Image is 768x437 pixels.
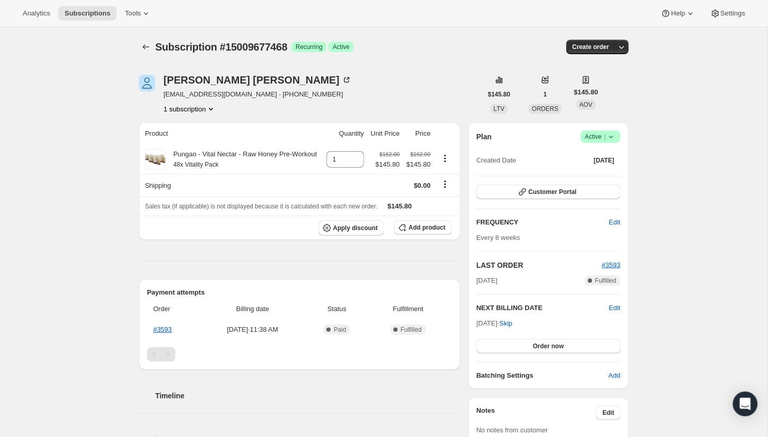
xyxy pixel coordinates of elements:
span: $145.80 [406,159,431,170]
span: [DATE] [594,156,614,165]
div: [PERSON_NAME] [PERSON_NAME] [164,75,352,85]
span: Status [309,304,365,314]
button: Subscriptions [139,40,153,54]
button: Tools [119,6,157,21]
span: Apply discount [333,224,378,232]
button: Subscriptions [58,6,117,21]
th: Quantity [323,122,367,145]
span: Add product [408,223,445,232]
span: AOV [580,101,593,108]
span: $145.80 [375,159,400,170]
th: Order [147,298,199,320]
div: Open Intercom Messenger [733,392,758,416]
a: #3593 [602,261,620,269]
span: Create order [573,43,609,51]
nav: Pagination [147,347,452,362]
button: Edit [609,303,620,313]
span: 1 [544,90,547,99]
span: Customer Portal [529,188,577,196]
small: $162.00 [380,151,400,157]
span: [DATE] · 11:38 AM [202,325,303,335]
span: $145.80 [574,87,598,98]
span: Order now [533,342,564,350]
span: Add [609,370,620,381]
span: Active [585,132,616,142]
span: Created Date [477,155,516,166]
th: Shipping [139,174,323,197]
span: LTV [494,105,504,112]
small: $162.00 [411,151,431,157]
button: #3593 [602,260,620,270]
span: Edit [602,409,614,417]
span: Subscriptions [64,9,110,18]
span: Recurring [296,43,322,51]
span: Paid [334,326,346,334]
h2: Payment attempts [147,287,452,298]
button: 1 [537,87,553,102]
h2: FREQUENCY [477,217,609,228]
span: $145.80 [388,202,412,210]
span: ORDERS [532,105,558,112]
button: Order now [477,339,620,353]
th: Price [403,122,434,145]
button: Edit [596,406,620,420]
button: $145.80 [482,87,516,102]
div: Pungao - Vital Nectar - Raw Honey Pre-Workout [166,149,317,170]
span: Active [333,43,350,51]
span: Fulfilled [595,277,616,285]
span: Nick Immekus [139,75,155,91]
h2: Plan [477,132,492,142]
button: Product actions [164,104,216,114]
span: No notes from customer [477,426,548,434]
span: Analytics [23,9,50,18]
span: Fulfillment [371,304,446,314]
button: Apply discount [319,220,384,236]
button: Create order [566,40,615,54]
span: Sales tax (if applicable) is not displayed because it is calculated with each new order. [145,203,378,210]
span: [DATE] · [477,319,513,327]
span: Help [671,9,685,18]
span: Skip [499,318,512,329]
span: $145.80 [488,90,510,99]
span: Subscription #15009677468 [155,41,287,53]
button: Edit [603,214,627,231]
button: Product actions [437,153,453,164]
button: Skip [493,315,518,332]
button: Add [602,367,627,384]
span: [DATE] [477,276,498,286]
th: Unit Price [367,122,403,145]
span: | [604,133,606,141]
span: $0.00 [414,182,431,189]
small: 48x Vitality Pack [173,161,219,168]
span: Settings [721,9,745,18]
h2: NEXT BILLING DATE [477,303,609,313]
th: Product [139,122,323,145]
img: product img [145,149,166,170]
a: #3593 [153,326,172,333]
span: Tools [125,9,141,18]
h3: Notes [477,406,597,420]
span: [EMAIL_ADDRESS][DOMAIN_NAME] · [PHONE_NUMBER] [164,89,352,100]
span: Edit [609,217,620,228]
span: Billing date [202,304,303,314]
button: Add product [394,220,451,235]
h6: Batching Settings [477,370,609,381]
button: Shipping actions [437,179,453,190]
h2: Timeline [155,391,460,401]
button: [DATE] [587,153,620,168]
span: Fulfilled [401,326,422,334]
h2: LAST ORDER [477,260,602,270]
button: Analytics [17,6,56,21]
button: Settings [704,6,751,21]
span: Every 8 weeks [477,234,520,241]
button: Help [655,6,701,21]
button: Customer Portal [477,185,620,199]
